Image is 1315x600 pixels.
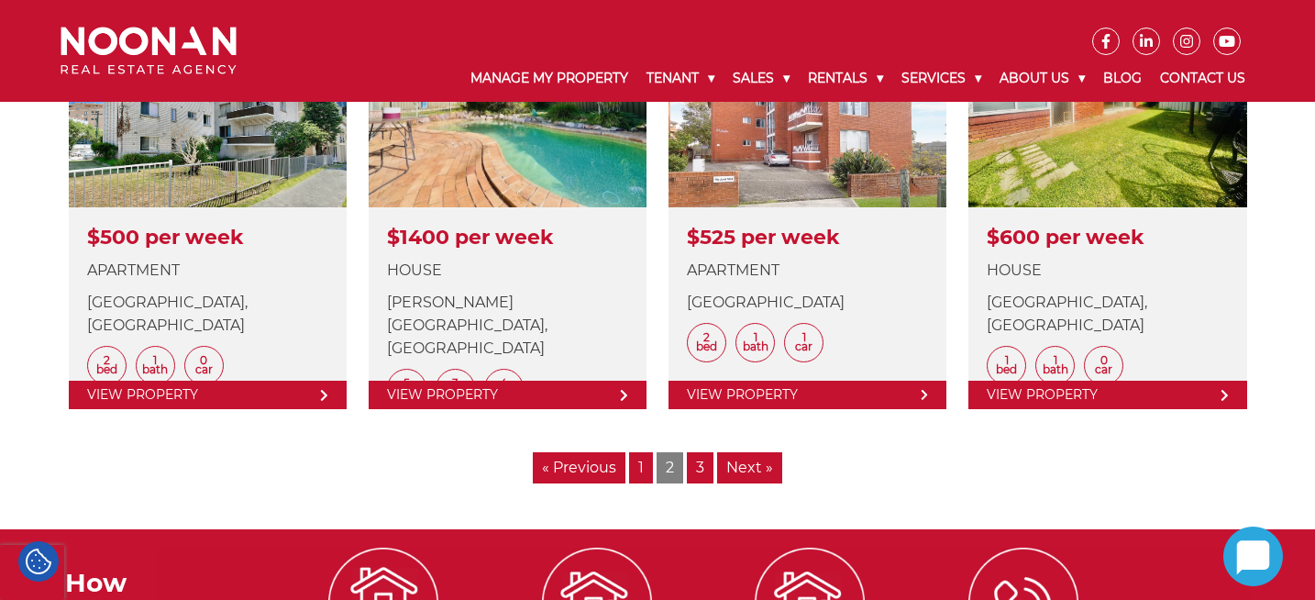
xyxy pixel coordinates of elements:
[533,452,625,483] a: « Previous
[1094,55,1151,102] a: Blog
[717,452,782,483] a: Next »
[799,55,892,102] a: Rentals
[18,541,59,582] div: Cookie Settings
[1151,55,1254,102] a: Contact Us
[629,452,653,483] a: 1
[892,55,990,102] a: Services
[687,452,713,483] a: 3
[637,55,724,102] a: Tenant
[657,452,683,483] span: 2
[61,27,237,75] img: Noonan Real Estate Agency
[461,55,637,102] a: Manage My Property
[724,55,799,102] a: Sales
[990,55,1094,102] a: About Us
